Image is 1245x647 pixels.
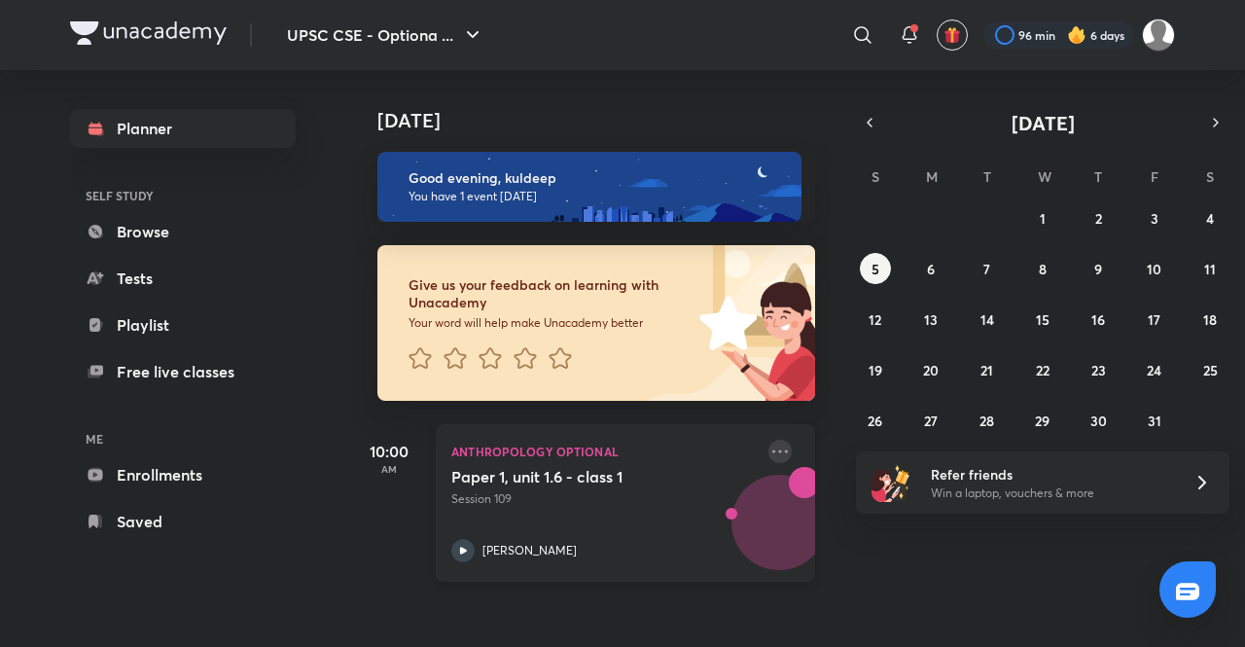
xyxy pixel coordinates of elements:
[1148,412,1161,430] abbr: October 31, 2025
[377,152,801,222] img: evening
[883,109,1202,136] button: [DATE]
[972,354,1003,385] button: October 21, 2025
[915,253,946,284] button: October 6, 2025
[915,304,946,335] button: October 13, 2025
[1203,310,1217,329] abbr: October 18, 2025
[1083,405,1114,436] button: October 30, 2025
[1194,202,1226,234] button: October 4, 2025
[1139,202,1170,234] button: October 3, 2025
[923,361,939,379] abbr: October 20, 2025
[1027,304,1058,335] button: October 15, 2025
[70,455,296,494] a: Enrollments
[1151,209,1158,228] abbr: October 3, 2025
[1091,361,1106,379] abbr: October 23, 2025
[732,485,826,579] img: Avatar
[1035,412,1049,430] abbr: October 29, 2025
[1012,110,1075,136] span: [DATE]
[350,440,428,463] h5: 10:00
[926,167,938,186] abbr: Monday
[70,212,296,251] a: Browse
[980,310,994,329] abbr: October 14, 2025
[924,310,938,329] abbr: October 13, 2025
[937,19,968,51] button: avatar
[1039,260,1047,278] abbr: October 8, 2025
[451,490,757,508] p: Session 109
[979,412,994,430] abbr: October 28, 2025
[1083,202,1114,234] button: October 2, 2025
[972,253,1003,284] button: October 7, 2025
[1083,354,1114,385] button: October 23, 2025
[633,245,815,401] img: feedback_image
[70,109,296,148] a: Planner
[1083,304,1114,335] button: October 16, 2025
[915,354,946,385] button: October 20, 2025
[1194,354,1226,385] button: October 25, 2025
[1090,412,1107,430] abbr: October 30, 2025
[1142,18,1175,52] img: kuldeep Ahir
[972,304,1003,335] button: October 14, 2025
[860,304,891,335] button: October 12, 2025
[915,405,946,436] button: October 27, 2025
[409,189,784,204] p: You have 1 event [DATE]
[869,361,882,379] abbr: October 19, 2025
[931,485,1170,502] p: Win a laptop, vouchers & more
[1067,25,1086,45] img: streak
[860,253,891,284] button: October 5, 2025
[409,315,693,331] p: Your word will help make Unacademy better
[943,26,961,44] img: avatar
[70,179,296,212] h6: SELF STUDY
[70,502,296,541] a: Saved
[871,463,910,502] img: referral
[1147,260,1161,278] abbr: October 10, 2025
[980,361,993,379] abbr: October 21, 2025
[1036,310,1049,329] abbr: October 15, 2025
[1083,253,1114,284] button: October 9, 2025
[868,412,882,430] abbr: October 26, 2025
[350,463,428,475] p: AM
[1206,167,1214,186] abbr: Saturday
[1094,260,1102,278] abbr: October 9, 2025
[983,167,991,186] abbr: Tuesday
[1095,209,1102,228] abbr: October 2, 2025
[70,259,296,298] a: Tests
[1147,361,1161,379] abbr: October 24, 2025
[1194,253,1226,284] button: October 11, 2025
[1027,253,1058,284] button: October 8, 2025
[70,21,227,50] a: Company Logo
[869,310,881,329] abbr: October 12, 2025
[1027,405,1058,436] button: October 29, 2025
[871,167,879,186] abbr: Sunday
[972,405,1003,436] button: October 28, 2025
[1148,310,1160,329] abbr: October 17, 2025
[70,306,296,344] a: Playlist
[1151,167,1158,186] abbr: Friday
[1038,167,1051,186] abbr: Wednesday
[924,412,938,430] abbr: October 27, 2025
[871,260,879,278] abbr: October 5, 2025
[983,260,990,278] abbr: October 7, 2025
[1206,209,1214,228] abbr: October 4, 2025
[927,260,935,278] abbr: October 6, 2025
[860,354,891,385] button: October 19, 2025
[1091,310,1105,329] abbr: October 16, 2025
[377,109,835,132] h4: [DATE]
[1040,209,1046,228] abbr: October 1, 2025
[1139,354,1170,385] button: October 24, 2025
[70,422,296,455] h6: ME
[275,16,496,54] button: UPSC CSE - Optiona ...
[451,467,694,486] h5: Paper 1, unit 1.6 - class 1
[1194,304,1226,335] button: October 18, 2025
[1139,253,1170,284] button: October 10, 2025
[409,276,693,311] h6: Give us your feedback on learning with Unacademy
[1027,354,1058,385] button: October 22, 2025
[1027,202,1058,234] button: October 1, 2025
[1204,260,1216,278] abbr: October 11, 2025
[1094,167,1102,186] abbr: Thursday
[1036,361,1049,379] abbr: October 22, 2025
[451,440,757,463] p: Anthropology Optional
[931,464,1170,485] h6: Refer friends
[1139,405,1170,436] button: October 31, 2025
[70,352,296,391] a: Free live classes
[70,21,227,45] img: Company Logo
[1139,304,1170,335] button: October 17, 2025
